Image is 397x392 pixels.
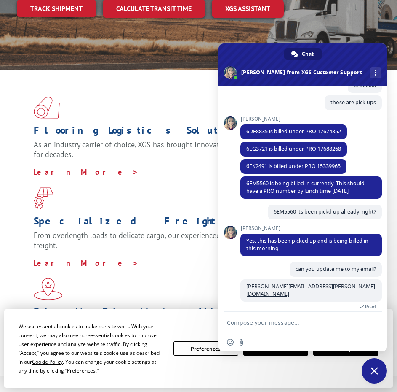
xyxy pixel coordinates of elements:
[246,162,341,170] span: 6EK2491 is billed under PRO 15339965
[274,208,376,215] span: 6EM5560 its been pickd up already, right?
[362,358,387,384] div: Close chat
[34,230,357,258] p: From overlength loads to delicate cargo, our experienced staff knows the best way to move your fr...
[34,187,53,209] img: xgs-icon-focused-on-flooring-red
[32,358,63,365] span: Cookie Policy
[34,278,63,300] img: xgs-icon-flagship-distribution-model-red
[246,283,375,297] a: [PERSON_NAME][EMAIL_ADDRESS][PERSON_NAME][DOMAIN_NAME]
[284,48,322,60] div: Chat
[240,116,347,122] span: [PERSON_NAME]
[240,225,382,231] span: [PERSON_NAME]
[67,367,96,374] span: Preferences
[34,97,60,119] img: xgs-icon-total-supply-chain-intelligence-red
[246,180,365,195] span: 6EM5560 is being billed in currently. This should have a PRO number by lunch time [DATE]
[296,265,376,273] span: can you update me to my email?
[173,341,238,356] button: Preferences
[246,237,368,252] span: Yes, this has been picked up and is being billed in this morning
[365,304,376,310] span: Read
[370,67,381,78] div: More channels
[34,167,139,177] a: Learn More >
[4,309,393,388] div: Cookie Consent Prompt
[302,48,314,60] span: Chat
[238,339,245,346] span: Send a file
[227,339,234,346] span: Insert an emoji
[246,128,341,135] span: 6DF8835 is billed under PRO 17674852
[34,140,347,160] span: As an industry carrier of choice, XGS has brought innovation and dedication to flooring logistics...
[34,258,139,268] a: Learn More >
[19,322,163,375] div: We use essential cookies to make our site work. With your consent, we may also use non-essential ...
[34,125,357,140] h1: Flooring Logistics Solutions
[34,307,357,321] h1: Flagship Distribution Model
[246,145,341,152] span: 6EG3721 is billed under PRO 17688268
[227,319,360,327] textarea: Compose your message...
[34,216,357,230] h1: Specialized Freight Experts
[330,99,376,106] span: those are pick ups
